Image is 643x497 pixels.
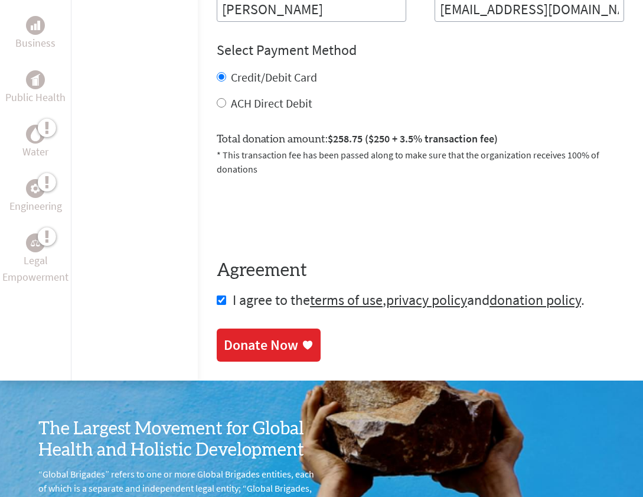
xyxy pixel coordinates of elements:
label: Total donation amount: [217,131,498,148]
a: EngineeringEngineering [9,179,62,215]
img: Engineering [31,184,40,193]
h4: Select Payment Method [217,41,624,60]
iframe: reCAPTCHA [217,190,396,236]
a: Donate Now [217,329,321,362]
img: Water [31,128,40,141]
a: terms of use [310,291,383,309]
img: Business [31,21,40,30]
div: Legal Empowerment [26,233,45,252]
div: Public Health [26,70,45,89]
div: Business [26,16,45,35]
p: Water [22,144,48,160]
div: Water [26,125,45,144]
label: Credit/Debit Card [231,70,317,85]
div: Donate Now [224,336,298,355]
a: privacy policy [386,291,467,309]
p: Business [15,35,56,51]
a: Public HealthPublic Health [5,70,66,106]
a: Legal EmpowermentLegal Empowerment [2,233,68,285]
h4: Agreement [217,260,624,281]
p: Engineering [9,198,62,215]
img: Legal Empowerment [31,239,40,246]
div: Engineering [26,179,45,198]
p: * This transaction fee has been passed along to make sure that the organization receives 100% of ... [217,148,624,176]
h3: The Largest Movement for Global Health and Holistic Development [38,418,322,461]
a: BusinessBusiness [15,16,56,51]
img: Public Health [31,74,40,86]
label: ACH Direct Debit [231,96,312,111]
p: Legal Empowerment [2,252,68,285]
p: Public Health [5,89,66,106]
a: donation policy [489,291,581,309]
span: I agree to the , and . [233,291,585,309]
a: WaterWater [22,125,48,160]
span: $258.75 ($250 + 3.5% transaction fee) [328,132,498,145]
